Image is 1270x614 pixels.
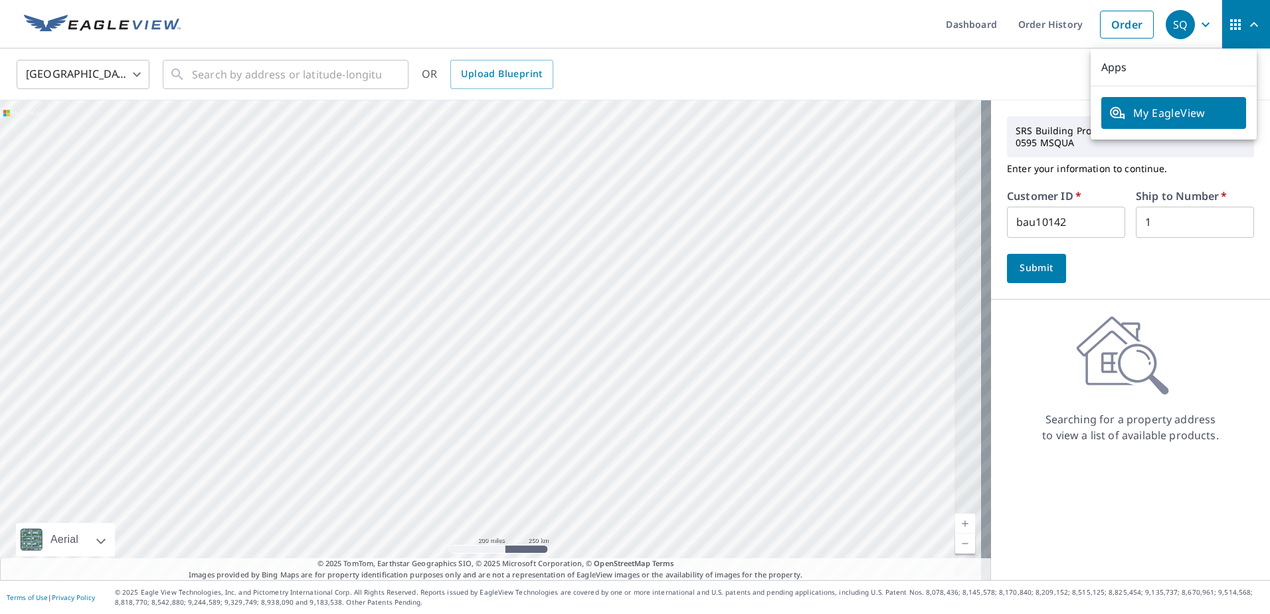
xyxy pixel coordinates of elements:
a: Privacy Policy [52,593,95,602]
label: Ship to Number [1136,191,1227,201]
label: Customer ID [1007,191,1081,201]
div: [GEOGRAPHIC_DATA] [17,56,149,93]
div: Aerial [46,523,82,556]
a: Current Level 5, Zoom Out [955,534,975,554]
span: © 2025 TomTom, Earthstar Geographics SIO, © 2025 Microsoft Corporation, © [317,558,674,569]
span: Submit [1018,260,1055,276]
p: Apps [1091,49,1257,86]
span: Upload Blueprint [461,66,542,82]
a: Upload Blueprint [450,60,553,89]
div: SQ [1166,10,1195,39]
a: My EagleView [1101,97,1246,129]
p: SRS Building Products - Quakertown - 0595 MSQUA [1010,120,1251,154]
p: Searching for a property address to view a list of available products. [1042,411,1220,443]
a: Current Level 5, Zoom In [955,514,975,534]
button: Submit [1007,254,1066,283]
a: Terms of Use [7,593,48,602]
a: Terms [652,558,674,568]
div: Aerial [16,523,115,556]
input: Search by address or latitude-longitude [192,56,381,93]
span: My EagleView [1109,105,1238,121]
p: © 2025 Eagle View Technologies, Inc. and Pictometry International Corp. All Rights Reserved. Repo... [115,587,1263,607]
a: OpenStreetMap [594,558,650,568]
p: Enter your information to continue. [1007,157,1254,180]
img: EV Logo [24,15,181,35]
div: OR [422,60,553,89]
a: Order [1100,11,1154,39]
p: | [7,593,95,601]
